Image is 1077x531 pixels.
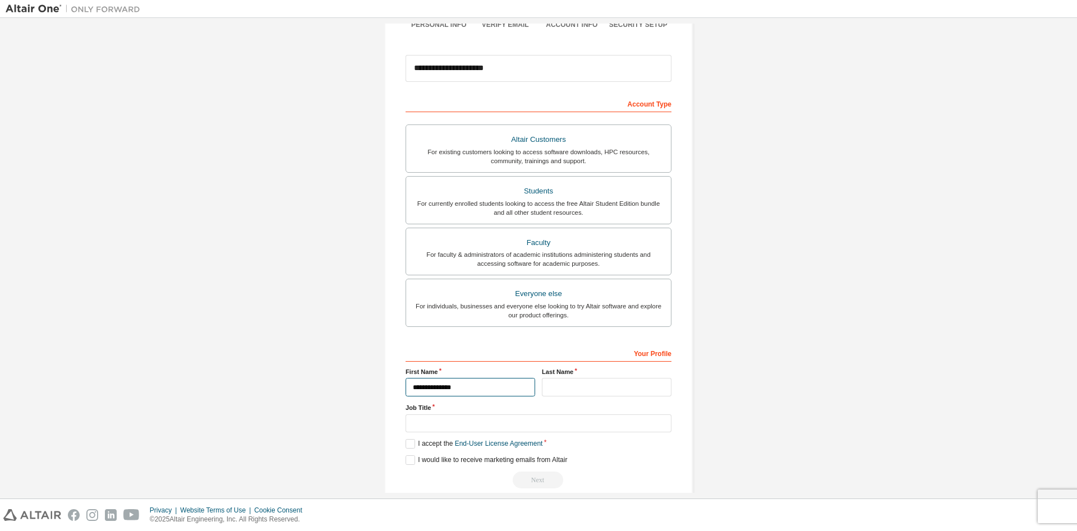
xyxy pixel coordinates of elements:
p: © 2025 Altair Engineering, Inc. All Rights Reserved. [150,515,309,524]
div: Everyone else [413,286,664,302]
div: Students [413,183,664,199]
div: Account Type [406,94,671,112]
img: youtube.svg [123,509,140,521]
label: Last Name [542,367,671,376]
img: altair_logo.svg [3,509,61,521]
div: Account Info [538,20,605,29]
div: Altair Customers [413,132,664,147]
div: Your Profile [406,344,671,362]
div: Privacy [150,506,180,515]
div: For faculty & administrators of academic institutions administering students and accessing softwa... [413,250,664,268]
div: For individuals, businesses and everyone else looking to try Altair software and explore our prod... [413,302,664,320]
div: Website Terms of Use [180,506,254,515]
img: Altair One [6,3,146,15]
div: Cookie Consent [254,506,309,515]
a: End-User License Agreement [455,440,543,447]
label: I accept the [406,439,542,449]
label: First Name [406,367,535,376]
img: linkedin.svg [105,509,117,521]
div: Verify Email [472,20,539,29]
div: Security Setup [605,20,672,29]
img: instagram.svg [86,509,98,521]
img: facebook.svg [68,509,80,521]
div: For existing customers looking to access software downloads, HPC resources, community, trainings ... [413,147,664,165]
label: I would like to receive marketing emails from Altair [406,455,567,465]
div: Personal Info [406,20,472,29]
label: Job Title [406,403,671,412]
div: Read and acccept EULA to continue [406,472,671,488]
div: For currently enrolled students looking to access the free Altair Student Edition bundle and all ... [413,199,664,217]
div: Faculty [413,235,664,251]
